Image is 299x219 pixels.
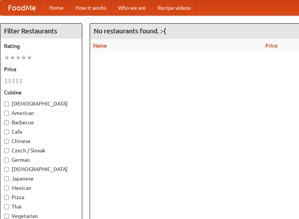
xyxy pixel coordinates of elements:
label: [DEMOGRAPHIC_DATA] [4,100,78,107]
li: $ [12,77,15,85]
label: Cafe [4,128,78,136]
h5: Price [4,66,78,73]
input: [DEMOGRAPHIC_DATA] [4,167,9,172]
a: Home [43,0,70,15]
a: Who we are [112,0,152,15]
h5: Rating [4,42,78,50]
label: American [4,109,78,117]
input: Pizza [4,195,9,200]
h5: Cuisine [4,89,78,96]
input: American [4,111,9,116]
label: Barbecue [4,119,78,126]
label: German [4,156,78,164]
li: ★ [4,54,10,62]
input: Chinese [4,139,9,144]
li: $ [8,77,12,85]
label: Japanese [4,175,78,182]
label: Czech / Slovak [4,147,78,154]
h4: Filter Restaurants [0,24,82,39]
input: [DEMOGRAPHIC_DATA] [4,101,9,106]
label: Chinese [4,137,78,145]
li: $ [4,77,8,85]
a: FoodMe [0,0,43,15]
li: ★ [27,54,32,62]
a: Recipe videos [152,0,197,15]
label: [DEMOGRAPHIC_DATA] [4,165,78,173]
li: $ [19,77,23,85]
label: Pizza [4,194,78,201]
input: Cafe [4,130,9,134]
input: Vegetarian [4,214,9,219]
li: ★ [10,54,15,62]
input: German [4,158,9,162]
a: Name [93,43,107,49]
input: Mexican [4,186,9,191]
li: ★ [21,54,27,62]
input: Czech / Slovak [4,148,9,153]
input: Thai [4,204,9,209]
label: Mexican [4,184,78,192]
li: ★ [15,54,21,62]
input: Barbecue [4,120,9,125]
a: Price [265,43,278,49]
a: How it works [70,0,112,15]
li: $ [15,77,19,85]
label: Thai [4,203,78,210]
input: Japanese [4,176,9,181]
ng-pluralize: No restaurants found. :-( [94,27,166,34]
